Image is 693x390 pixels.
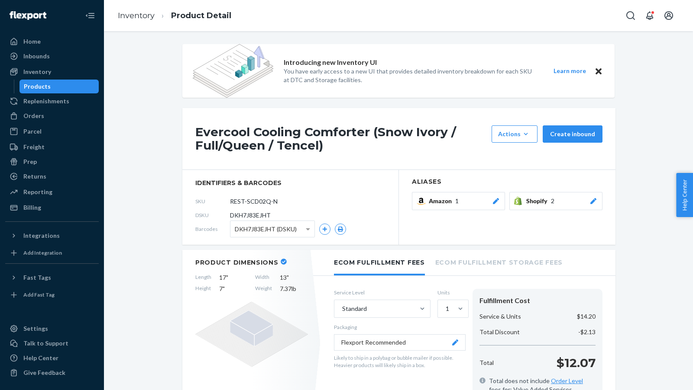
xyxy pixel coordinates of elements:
[479,312,521,321] p: Service & Units
[334,323,466,331] p: Packaging
[195,285,211,293] span: Height
[5,229,99,243] button: Integrations
[5,336,99,350] a: Talk to Support
[195,225,230,233] span: Barcodes
[5,246,99,260] a: Add Integration
[492,125,538,143] button: Actions
[5,49,99,63] a: Inbounds
[479,328,520,336] p: Total Discount
[5,94,99,108] a: Replenishments
[23,112,44,120] div: Orders
[509,192,602,210] button: Shopify2
[412,192,505,210] button: Amazon1
[498,130,531,138] div: Actions
[5,271,99,285] button: Fast Tags
[593,66,604,77] button: Close
[280,273,308,282] span: 13
[287,274,289,281] span: "
[23,97,69,105] div: Replenishments
[23,203,41,212] div: Billing
[195,198,230,205] span: SKU
[23,231,60,240] div: Integrations
[341,304,342,313] input: Standard
[5,351,99,365] a: Help Center
[23,368,65,377] div: Give Feedback
[193,44,273,98] img: new-reports-banner-icon.82668bd98b6a51aee86340f2a7b77ae3.png
[23,273,51,282] div: Fast Tags
[551,197,554,205] span: 2
[446,304,449,313] div: 1
[641,7,658,24] button: Open notifications
[255,273,272,282] span: Width
[526,197,551,205] span: Shopify
[676,173,693,217] button: Help Center
[557,354,596,371] p: $12.07
[5,65,99,79] a: Inventory
[660,7,677,24] button: Open account menu
[548,66,591,77] button: Learn more
[334,354,466,369] p: Likely to ship in a polybag or bubble mailer if possible. Heavier products will likely ship in a ...
[23,67,51,76] div: Inventory
[5,288,99,302] a: Add Fast Tag
[195,259,278,266] h2: Product Dimensions
[455,197,459,205] span: 1
[23,52,50,61] div: Inbounds
[111,3,238,29] ol: breadcrumbs
[5,185,99,199] a: Reporting
[5,140,99,154] a: Freight
[5,322,99,336] a: Settings
[5,125,99,138] a: Parcel
[5,155,99,169] a: Prep
[284,58,377,67] p: Introducing new Inventory UI
[195,125,487,152] h1: Evercool Cooling Comforter (Snow Ivory / Full/Queen / Tencel)
[195,179,385,187] span: identifiers & barcodes
[5,169,99,183] a: Returns
[23,143,45,151] div: Freight
[23,157,37,166] div: Prep
[23,324,48,333] div: Settings
[171,11,231,20] a: Product Detail
[10,11,46,20] img: Flexport logo
[479,296,596,306] div: Fulfillment Cost
[118,11,155,20] a: Inventory
[5,201,99,214] a: Billing
[223,285,225,292] span: "
[255,285,272,293] span: Weight
[334,289,431,296] label: Service Level
[23,249,62,256] div: Add Integration
[219,285,247,293] span: 7
[19,80,99,93] a: Products
[195,273,211,282] span: Length
[412,179,602,185] h2: Aliases
[479,358,494,367] p: Total
[543,125,602,143] button: Create inbound
[23,339,68,348] div: Talk to Support
[23,188,52,196] div: Reporting
[23,172,46,181] div: Returns
[5,366,99,380] button: Give Feedback
[23,37,41,46] div: Home
[334,334,466,351] button: Flexport Recommended
[551,377,583,384] a: Order Level
[81,7,99,24] button: Close Navigation
[334,250,425,275] li: Ecom Fulfillment Fees
[5,35,99,48] a: Home
[226,274,228,281] span: "
[577,312,596,321] p: $14.20
[280,285,308,293] span: 7.37 lb
[230,211,271,220] span: DKH7J83EJHT
[429,197,455,205] span: Amazon
[23,127,42,136] div: Parcel
[235,222,297,237] span: DKH7J83EJHT (DSKU)
[437,289,466,296] label: Units
[578,328,596,336] p: -$2.13
[23,354,58,362] div: Help Center
[195,211,230,219] span: DSKU
[284,67,538,84] p: You have early access to a new UI that provides detailed inventory breakdown for each SKU at DTC ...
[5,109,99,123] a: Orders
[435,250,563,274] li: Ecom Fulfillment Storage Fees
[342,304,367,313] div: Standard
[24,82,51,91] div: Products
